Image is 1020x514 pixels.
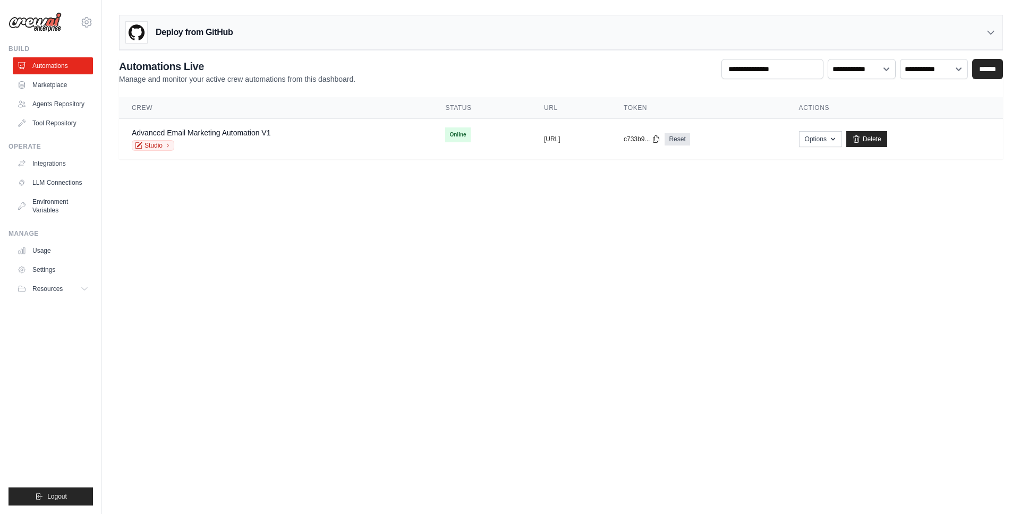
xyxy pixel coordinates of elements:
div: Manage [8,229,93,238]
th: URL [531,97,611,119]
button: Options [799,131,842,147]
span: Logout [47,492,67,501]
p: Manage and monitor your active crew automations from this dashboard. [119,74,355,84]
th: Status [432,97,531,119]
a: Usage [13,242,93,259]
a: Marketplace [13,76,93,93]
div: Build [8,45,93,53]
span: Resources [32,285,63,293]
button: Resources [13,280,93,297]
a: Settings [13,261,93,278]
th: Actions [786,97,1003,119]
a: Environment Variables [13,193,93,219]
th: Token [611,97,786,119]
a: Delete [846,131,887,147]
a: Automations [13,57,93,74]
a: LLM Connections [13,174,93,191]
div: Operate [8,142,93,151]
button: c733b9... [624,135,660,143]
a: Agents Repository [13,96,93,113]
button: Logout [8,487,93,506]
img: GitHub Logo [126,22,147,43]
a: Reset [665,133,690,145]
img: Logo [8,12,62,32]
a: Advanced Email Marketing Automation V1 [132,128,270,137]
h2: Automations Live [119,59,355,74]
a: Integrations [13,155,93,172]
a: Tool Repository [13,115,93,132]
span: Online [445,127,470,142]
a: Studio [132,140,174,151]
th: Crew [119,97,432,119]
h3: Deploy from GitHub [156,26,233,39]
